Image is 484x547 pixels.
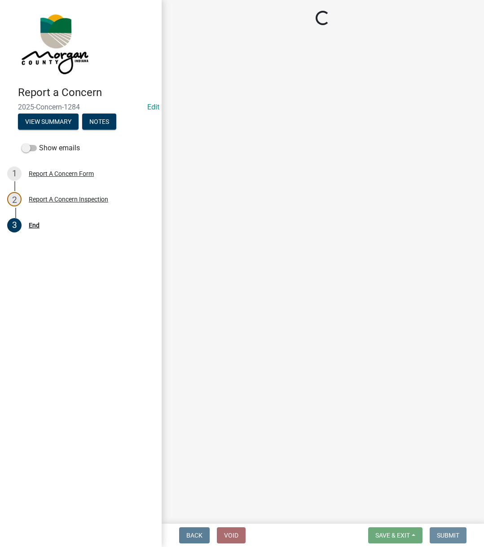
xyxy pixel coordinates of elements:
div: Report A Concern Inspection [29,196,108,202]
button: Back [179,527,210,543]
span: 2025-Concern-1284 [18,103,144,111]
h4: Report a Concern [18,86,154,99]
button: Void [217,527,246,543]
span: Submit [437,532,459,539]
img: Morgan County, Indiana [18,9,90,77]
wm-modal-confirm: Summary [18,118,79,126]
div: 2 [7,192,22,206]
wm-modal-confirm: Notes [82,118,116,126]
div: 3 [7,218,22,232]
div: 1 [7,166,22,181]
button: Notes [82,114,116,130]
wm-modal-confirm: Edit Application Number [147,103,159,111]
button: View Summary [18,114,79,130]
a: Edit [147,103,159,111]
span: Save & Exit [375,532,410,539]
button: Save & Exit [368,527,422,543]
span: Back [186,532,202,539]
div: Report A Concern Form [29,171,94,177]
div: End [29,222,40,228]
button: Submit [430,527,466,543]
label: Show emails [22,143,80,153]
